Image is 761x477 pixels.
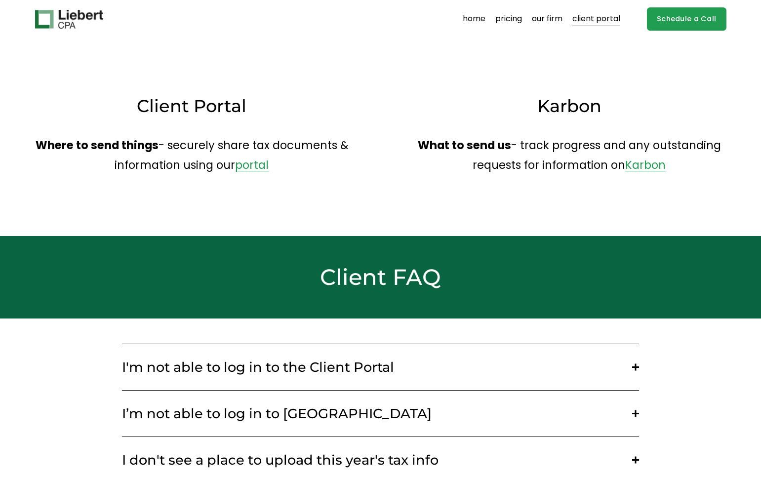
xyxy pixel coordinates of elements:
[532,11,562,27] a: our firm
[122,391,639,437] button: I’m not able to log in to [GEOGRAPHIC_DATA]
[35,263,726,291] h2: Client FAQ
[36,137,159,153] strong: Where to send things
[35,10,103,29] img: Liebert CPA
[122,344,639,390] button: I'm not able to log in to the Client Portal
[572,11,620,27] a: client portal
[647,7,726,31] a: Schedule a Call
[35,95,349,118] h3: Client Portal
[412,135,726,175] p: - track progress and any outstanding requests for information on
[122,452,632,468] span: I don't see a place to upload this year's tax info
[625,157,666,173] a: Karbon
[235,157,269,173] a: portal
[122,405,632,422] span: I’m not able to log in to [GEOGRAPHIC_DATA]
[412,95,726,118] h3: Karbon
[35,135,349,175] p: - securely share tax documents & information using our
[463,11,485,27] a: home
[418,137,511,153] strong: What to send us
[495,11,522,27] a: pricing
[122,359,632,375] span: I'm not able to log in to the Client Portal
